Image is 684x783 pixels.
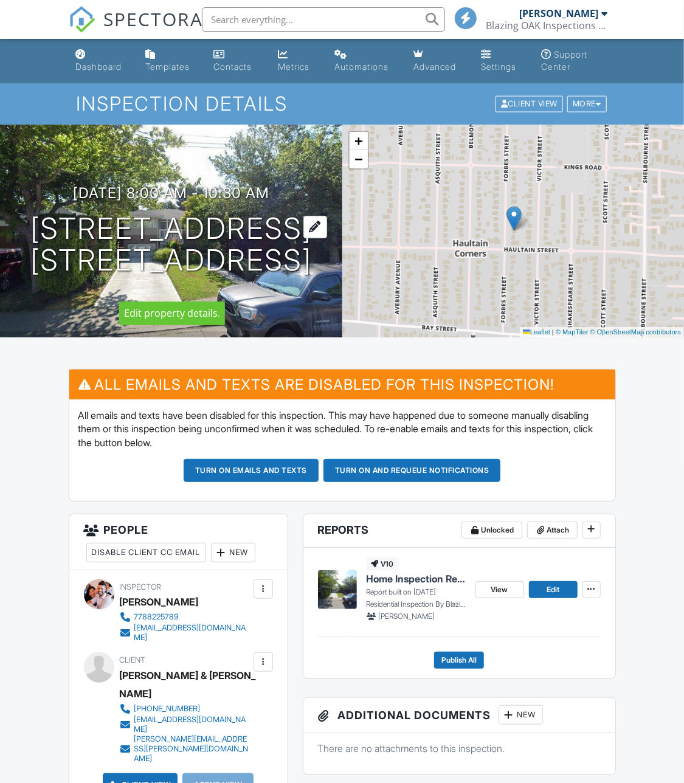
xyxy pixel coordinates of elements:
[134,734,250,764] div: [PERSON_NAME][EMAIL_ADDRESS][PERSON_NAME][DOMAIN_NAME]
[71,44,131,78] a: Dashboard
[556,328,589,336] a: © MapTiler
[409,44,466,78] a: Advanced
[537,44,613,78] a: Support Center
[520,7,599,19] div: [PERSON_NAME]
[73,185,269,201] h3: [DATE] 8:00 am - 10:30 am
[120,655,146,664] span: Client
[318,742,601,755] p: There are no attachments to this inspection.
[590,328,681,336] a: © OpenStreetMap contributors
[120,582,162,592] span: Inspector
[273,44,320,78] a: Metrics
[413,61,456,72] div: Advanced
[134,715,250,734] div: [EMAIL_ADDRESS][DOMAIN_NAME]
[78,409,606,449] p: All emails and texts have been disabled for this inspection. This may have happened due to someon...
[202,7,445,32] input: Search everything...
[482,61,517,72] div: Settings
[30,213,312,277] h1: [STREET_ADDRESS] [STREET_ADDRESS]
[134,612,179,622] div: 7788225789
[134,623,250,643] div: [EMAIL_ADDRESS][DOMAIN_NAME]
[145,61,190,72] div: Templates
[134,704,201,714] div: [PHONE_NUMBER]
[486,19,608,32] div: Blazing OAK Inspections Inc.
[330,44,399,78] a: Automations (Basic)
[323,459,501,482] button: Turn on and Requeue Notifications
[354,133,362,148] span: +
[120,715,250,734] a: [EMAIL_ADDRESS][DOMAIN_NAME]
[69,6,95,33] img: The Best Home Inspection Software - Spectora
[184,459,319,482] button: Turn on emails and texts
[120,734,250,764] a: [PERSON_NAME][EMAIL_ADDRESS][PERSON_NAME][DOMAIN_NAME]
[120,666,260,703] div: [PERSON_NAME] & [PERSON_NAME]
[567,96,607,112] div: More
[278,61,309,72] div: Metrics
[523,328,550,336] a: Leaflet
[120,593,199,611] div: [PERSON_NAME]
[552,328,554,336] span: |
[499,705,543,725] div: New
[120,623,250,643] a: [EMAIL_ADDRESS][DOMAIN_NAME]
[477,44,527,78] a: Settings
[209,44,263,78] a: Contacts
[350,132,368,150] a: Zoom in
[69,370,615,399] h3: All emails and texts are disabled for this inspection!
[494,98,566,108] a: Client View
[350,150,368,168] a: Zoom out
[140,44,199,78] a: Templates
[69,16,204,42] a: SPECTORA
[496,96,563,112] div: Client View
[120,611,250,623] a: 7788225789
[214,61,252,72] div: Contacts
[335,61,389,72] div: Automations
[69,514,288,570] h3: People
[86,543,206,562] div: Disable Client CC Email
[76,93,607,114] h1: Inspection Details
[120,703,250,715] a: [PHONE_NUMBER]
[542,49,588,72] div: Support Center
[211,543,255,562] div: New
[104,6,204,32] span: SPECTORA
[76,61,122,72] div: Dashboard
[303,698,615,733] h3: Additional Documents
[354,151,362,167] span: −
[506,206,522,231] img: Marker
